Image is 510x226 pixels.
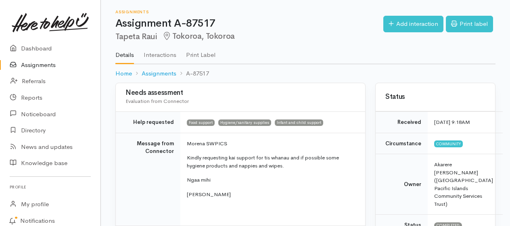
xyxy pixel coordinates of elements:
[376,112,428,133] td: Received
[446,16,493,32] a: Print label
[434,119,470,126] time: [DATE] 9:18AM
[115,69,132,78] a: Home
[383,16,443,32] a: Add interaction
[115,18,383,29] h1: Assignment A-87517
[385,93,485,101] h3: Status
[125,89,355,97] h3: Needs assessment
[434,140,463,147] span: Community
[10,182,91,193] h6: Profile
[275,119,323,126] span: Infant and child support
[115,32,383,41] h2: Tapeta Raui
[376,133,428,154] td: Circumstance
[115,41,134,64] a: Details
[162,31,235,41] span: Tokoroa, Tokoroa
[176,69,209,78] li: A-87517
[218,119,271,126] span: Hygiene/sanitary supplies
[116,133,180,226] td: Message from Connector
[115,64,495,83] nav: breadcrumb
[187,154,355,169] p: Kindly requesting kai support for tis whanau and if possible some hygiene products and nappies an...
[187,190,355,199] p: [PERSON_NAME]
[116,112,180,133] td: Help requested
[144,41,176,63] a: Interactions
[376,154,428,215] td: Owner
[434,161,493,207] span: Akarere [PERSON_NAME] ([GEOGRAPHIC_DATA] Pacific Islands Community Services Trust)
[115,10,383,14] h6: Assignments
[125,98,189,105] span: Evaluation from Connector
[187,140,355,148] p: Morena SWPICS
[186,41,215,63] a: Print Label
[187,119,215,126] span: Food support
[142,69,176,78] a: Assignments
[187,176,355,184] p: Ngaa mihi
